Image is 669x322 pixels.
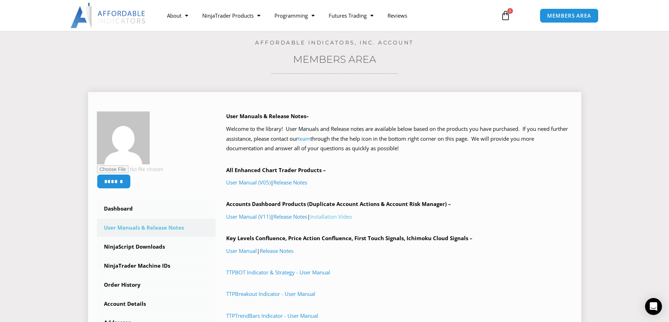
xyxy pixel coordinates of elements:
a: Account Details [97,295,216,313]
img: 66539c1521a1c1c6350a975a70c07bfe950c8dc1d2459acd47ca5825c0b3440c [97,111,150,164]
a: Installation Video [310,213,352,220]
b: Accounts Dashboard Products (Duplicate Account Actions & Account Risk Manager) – [226,200,451,207]
div: Open Intercom Messenger [645,298,662,315]
img: LogoAI | Affordable Indicators – NinjaTrader [70,3,146,28]
p: | [226,246,572,256]
a: About [160,7,195,24]
a: Affordable Indicators, Inc. Account [255,39,414,46]
a: NinjaTrader Machine IDs [97,257,216,275]
a: NinjaScript Downloads [97,238,216,256]
a: User Manual (V11) [226,213,271,220]
span: MEMBERS AREA [547,13,591,18]
a: 0 [490,5,521,26]
a: team [298,135,310,142]
a: User Manuals & Release Notes [97,219,216,237]
p: | [226,178,572,188]
a: Order History [97,276,216,294]
a: Release Notes [273,213,307,220]
a: TTPBOT Indicator & Strategy - User Manual [226,269,330,276]
p: | | [226,212,572,222]
b: User Manuals & Release Notes– [226,113,309,120]
a: NinjaTrader Products [195,7,267,24]
p: Welcome to the library! User Manuals and Release notes are available below based on the products ... [226,124,572,154]
a: TTPBreakout Indicator - User Manual [226,290,315,297]
b: Key Levels Confluence, Price Action Confluence, First Touch Signals, Ichimoku Cloud Signals – [226,235,472,242]
a: Members Area [293,53,376,65]
a: Dashboard [97,200,216,218]
a: Futures Trading [322,7,380,24]
a: Release Notes [273,179,307,186]
b: All Enhanced Chart Trader Products – [226,166,326,174]
a: User Manual (V05) [226,179,271,186]
nav: Menu [160,7,493,24]
a: Programming [267,7,322,24]
span: 0 [507,8,513,14]
a: TTPTrendBars Indicator - User Manual [226,312,318,319]
a: Reviews [380,7,414,24]
a: MEMBERS AREA [540,8,599,23]
a: User Manual [226,247,257,254]
a: Release Notes [260,247,293,254]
